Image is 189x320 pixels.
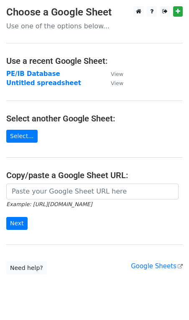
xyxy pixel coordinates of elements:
a: View [102,79,123,87]
h4: Select another Google Sheet: [6,113,183,123]
a: Google Sheets [131,262,183,270]
p: Use one of the options below... [6,22,183,30]
a: View [102,70,123,78]
input: Paste your Google Sheet URL here [6,184,179,199]
small: View [111,80,123,86]
a: PE/IB Database [6,70,60,78]
a: Untitled spreadsheet [6,79,81,87]
a: Need help? [6,262,47,275]
a: Select... [6,130,38,143]
h3: Choose a Google Sheet [6,6,183,18]
h4: Use a recent Google Sheet: [6,56,183,66]
input: Next [6,217,28,230]
h4: Copy/paste a Google Sheet URL: [6,170,183,180]
small: View [111,71,123,77]
small: Example: [URL][DOMAIN_NAME] [6,201,92,207]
